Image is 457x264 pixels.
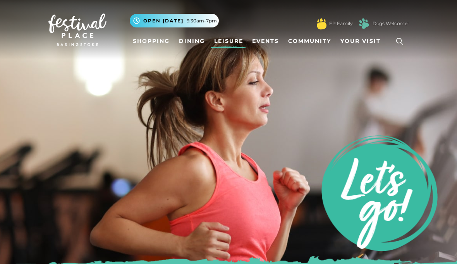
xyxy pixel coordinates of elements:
img: Festival Place Logo [48,14,107,46]
span: Your Visit [340,37,381,45]
a: Community [285,34,334,48]
a: Dining [176,34,208,48]
button: Open [DATE] 9.30am-7pm [130,14,219,27]
a: Leisure [211,34,246,48]
a: Dogs Welcome! [373,20,409,27]
span: 9.30am-7pm [187,17,217,24]
a: Your Visit [337,34,388,48]
a: Events [249,34,282,48]
span: Open [DATE] [143,17,184,24]
a: Shopping [130,34,173,48]
a: FP Family [329,20,352,27]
